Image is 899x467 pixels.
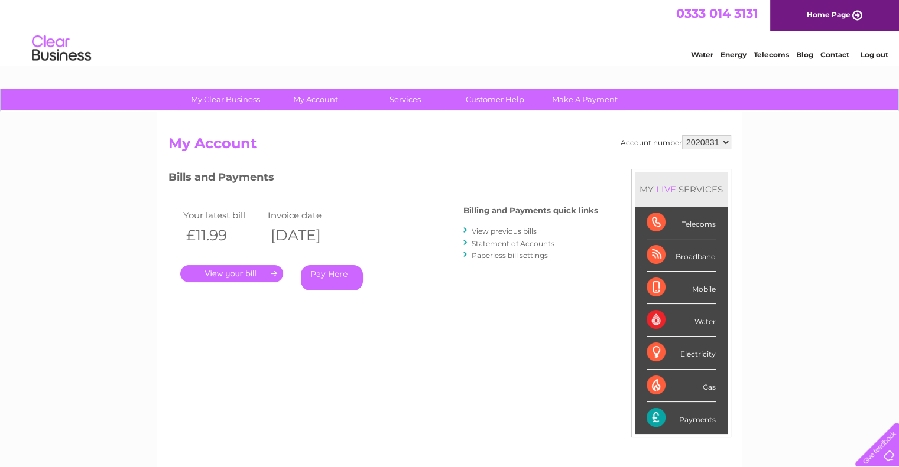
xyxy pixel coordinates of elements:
div: Gas [647,370,716,402]
a: Energy [721,50,747,59]
a: Water [691,50,713,59]
div: Telecoms [647,207,716,239]
a: 0333 014 3131 [676,6,758,21]
div: Broadband [647,239,716,272]
div: Mobile [647,272,716,304]
h2: My Account [168,135,731,158]
a: . [180,265,283,282]
div: Clear Business is a trading name of Verastar Limited (registered in [GEOGRAPHIC_DATA] No. 3667643... [171,6,729,57]
div: LIVE [654,184,679,195]
img: logo.png [31,31,92,67]
td: Invoice date [265,207,350,223]
th: [DATE] [265,223,350,247]
a: Customer Help [446,89,544,110]
h4: Billing and Payments quick links [463,206,598,215]
a: Paperless bill settings [472,251,548,260]
div: Account number [621,135,731,149]
a: Services [356,89,454,110]
div: Payments [647,402,716,434]
th: £11.99 [180,223,265,247]
a: My Clear Business [177,89,274,110]
a: My Account [267,89,364,110]
td: Your latest bill [180,207,265,223]
div: MY SERVICES [635,172,728,206]
a: Contact [820,50,849,59]
div: Electricity [647,337,716,369]
a: Blog [796,50,813,59]
a: Log out [860,50,888,59]
a: View previous bills [472,227,537,236]
h3: Bills and Payments [168,169,598,190]
a: Pay Here [301,265,363,290]
div: Water [647,304,716,337]
a: Statement of Accounts [472,239,554,248]
a: Telecoms [754,50,789,59]
a: Make A Payment [536,89,634,110]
